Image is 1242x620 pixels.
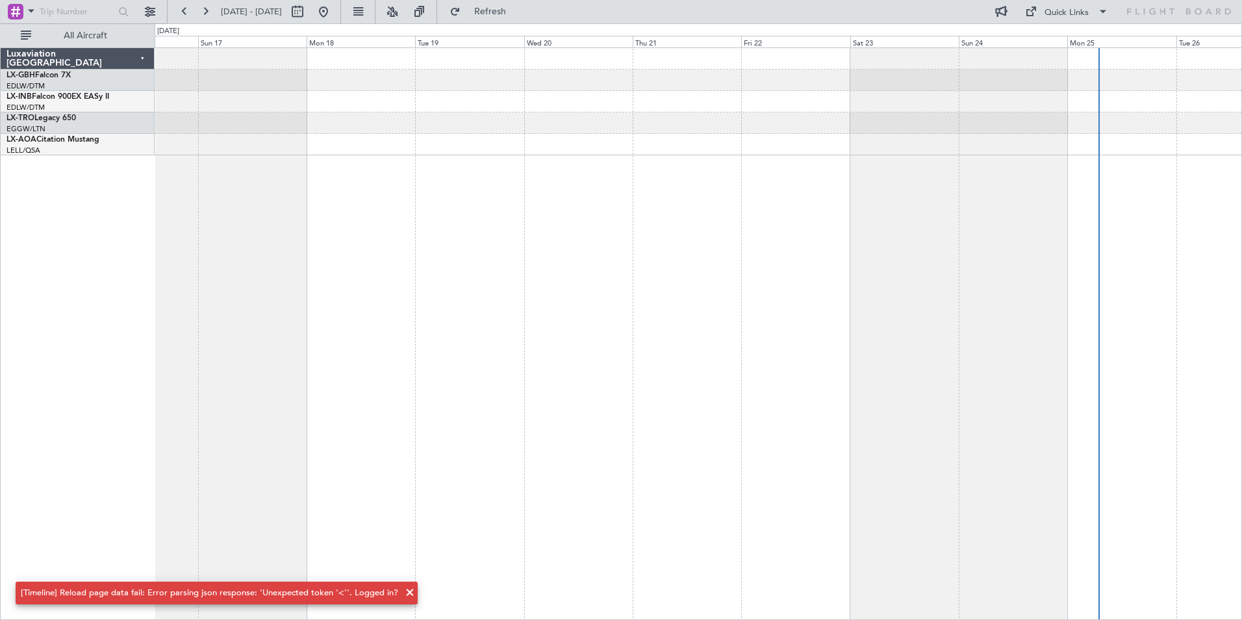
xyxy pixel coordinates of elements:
span: LX-INB [6,93,32,101]
span: LX-GBH [6,71,35,79]
button: Refresh [444,1,522,22]
a: LELL/QSA [6,146,40,155]
div: [Timeline] Reload page data fail: Error parsing json response: 'Unexpected token '<''. Logged in? [21,587,398,600]
div: Sat 23 [850,36,959,47]
div: Mon 18 [307,36,415,47]
a: LX-AOACitation Mustang [6,136,99,144]
div: Mon 25 [1067,36,1176,47]
button: Quick Links [1019,1,1115,22]
a: LX-GBHFalcon 7X [6,71,71,79]
a: EDLW/DTM [6,81,45,91]
div: [DATE] [157,26,179,37]
span: All Aircraft [34,31,137,40]
span: Refresh [463,7,518,16]
input: Trip Number [40,2,114,21]
span: [DATE] - [DATE] [221,6,282,18]
a: LX-INBFalcon 900EX EASy II [6,93,109,101]
span: LX-TRO [6,114,34,122]
div: Thu 21 [633,36,741,47]
a: EDLW/DTM [6,103,45,112]
div: Sun 24 [959,36,1067,47]
a: LX-TROLegacy 650 [6,114,76,122]
a: EGGW/LTN [6,124,45,134]
div: Sun 17 [198,36,307,47]
div: Wed 20 [524,36,633,47]
span: LX-AOA [6,136,36,144]
div: Quick Links [1045,6,1089,19]
button: All Aircraft [14,25,141,46]
div: Fri 22 [741,36,850,47]
div: Tue 19 [415,36,524,47]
